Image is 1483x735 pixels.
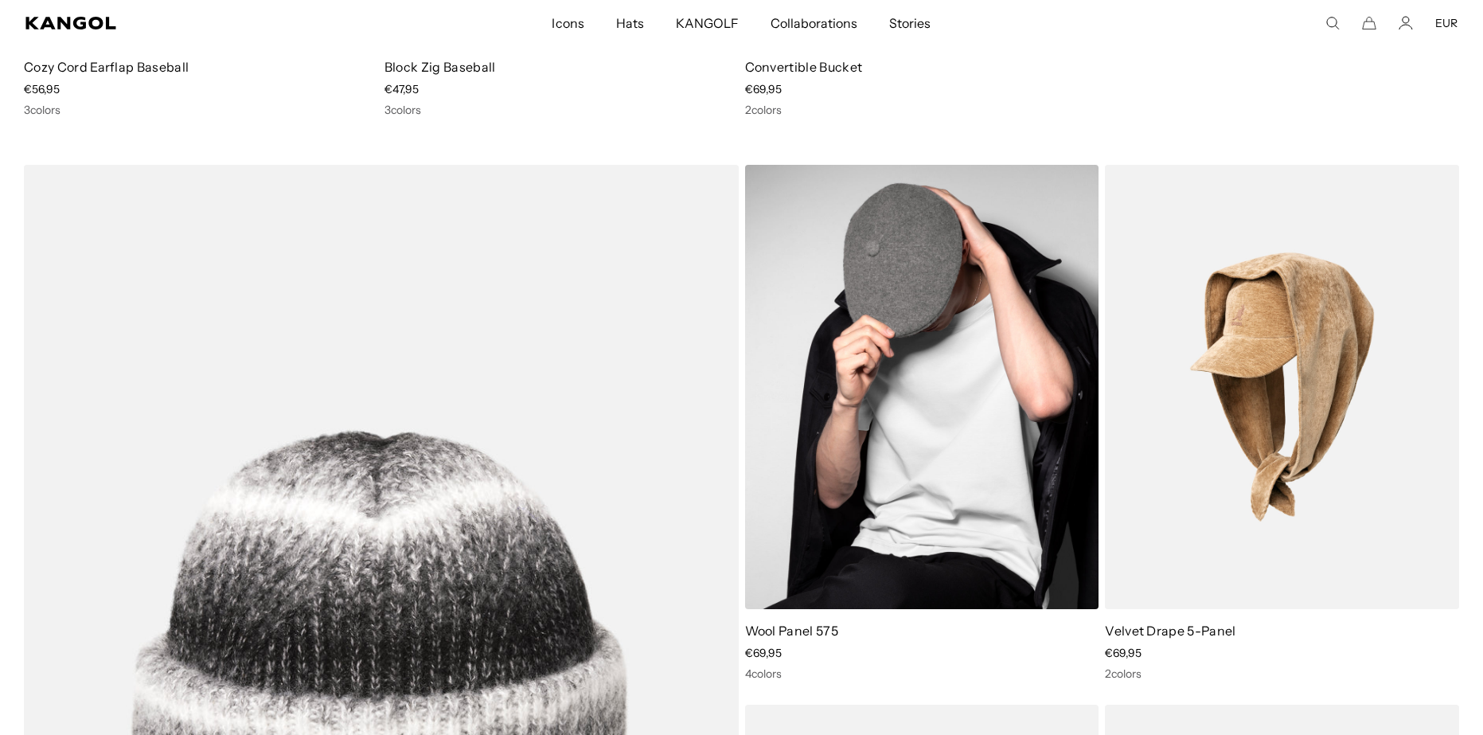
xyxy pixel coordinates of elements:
[1105,623,1235,639] a: Velvet Drape 5-Panel
[745,82,782,96] span: €69,95
[384,82,419,96] span: €47,95
[745,59,863,75] a: Convertible Bucket
[384,59,496,75] a: Block Zig Baseball
[1105,667,1459,681] div: 2 colors
[745,165,1099,609] img: Wool Panel 575
[384,103,739,117] div: 3 colors
[24,103,378,117] div: 3 colors
[745,667,1099,681] div: 4 colors
[1325,16,1340,30] summary: Search here
[1362,16,1376,30] button: Cart
[24,59,189,75] a: Cozy Cord Earflap Baseball
[745,623,838,639] a: Wool Panel 575
[1399,16,1413,30] a: Account
[24,82,60,96] span: €56,95
[25,17,366,29] a: Kangol
[1105,165,1459,609] img: Velvet Drape 5-Panel
[745,646,782,660] span: €69,95
[1435,16,1458,30] button: EUR
[745,103,1460,117] div: 2 colors
[1105,646,1142,660] span: €69,95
